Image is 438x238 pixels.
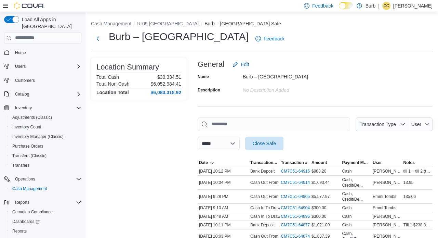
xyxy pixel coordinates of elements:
[281,168,316,174] a: CM7C51-64916External link
[12,198,32,206] button: Reports
[373,160,382,165] span: User
[342,222,352,228] div: Cash
[15,176,35,182] span: Operations
[12,186,47,191] span: Cash Management
[12,175,81,183] span: Operations
[7,217,84,226] a: Dashboards
[253,140,276,147] span: Close Safe
[12,62,81,71] span: Users
[312,2,333,9] span: Feedback
[342,160,370,165] span: Payment Methods
[198,221,249,229] div: [DATE] 10:11 PM
[12,90,81,98] span: Catalog
[378,2,380,10] p: |
[109,30,249,43] h1: Burb – [GEOGRAPHIC_DATA]
[204,21,281,26] button: Burb – [GEOGRAPHIC_DATA] Safe
[411,122,422,127] span: User
[15,64,26,69] span: Users
[250,160,278,165] span: Transaction Type
[403,168,432,174] span: till 1 + till 2 (tips = 149.01)
[91,32,105,46] button: Next
[10,227,81,235] span: Reports
[150,81,181,87] p: $6,052,984.41
[243,85,334,93] div: No Description added
[198,204,249,212] div: [DATE] 9:10 AM
[7,151,84,161] button: Transfers (Classic)
[250,222,275,228] p: Bank Deposit
[1,62,84,71] button: Users
[10,217,42,226] a: Dashboards
[12,104,35,112] button: Inventory
[198,87,220,93] label: Description
[7,207,84,217] button: Canadian Compliance
[198,192,249,201] div: [DATE] 9:28 PM
[342,214,352,219] div: Cash
[7,226,84,236] button: Reports
[10,123,81,131] span: Inventory Count
[198,117,350,131] input: This is a search bar. As you type, the results lower in the page will automatically filter.
[198,167,249,175] div: [DATE] 10:12 PM
[15,105,32,111] span: Inventory
[10,142,81,150] span: Purchase Orders
[10,208,55,216] a: Canadian Compliance
[250,214,305,219] p: Cash In To Drawer (Drawer 2)
[342,205,352,211] div: Cash
[10,113,81,122] span: Adjustments (Classic)
[359,122,396,127] span: Transaction Type
[281,160,307,165] span: Transaction #
[96,81,130,87] h6: Total Non-Cash
[281,180,316,185] a: CM7C51-64914External link
[281,214,316,219] a: CM7C51-64895External link
[10,133,81,141] span: Inventory Manager (Classic)
[198,60,224,68] h3: General
[10,113,55,122] a: Adjustments (Classic)
[373,222,401,228] span: [PERSON_NAME]
[402,159,433,167] button: Notes
[342,168,352,174] div: Cash
[7,132,84,141] button: Inventory Manager (Classic)
[382,2,390,10] div: Cooper Carbert
[198,74,209,79] label: Name
[12,48,81,57] span: Home
[373,180,401,185] span: [PERSON_NAME]
[281,222,316,228] a: CM7C51-64877External link
[198,212,249,221] div: [DATE] 8:48 AM
[10,185,50,193] a: Cash Management
[250,205,305,211] p: Cash In To Drawer (Drawer 1)
[311,214,326,219] span: $300.00
[12,115,52,120] span: Adjustments (Classic)
[15,91,29,97] span: Catalog
[91,20,433,28] nav: An example of EuiBreadcrumbs
[12,175,38,183] button: Operations
[403,180,414,185] span: 13.95
[264,35,284,42] span: Feedback
[10,185,81,193] span: Cash Management
[1,89,84,99] button: Catalog
[10,217,81,226] span: Dashboards
[7,184,84,193] button: Cash Management
[10,161,32,170] a: Transfers
[15,50,26,55] span: Home
[393,2,433,10] p: [PERSON_NAME]
[12,124,41,130] span: Inventory Count
[14,2,44,9] img: Cova
[250,180,313,185] p: Cash Out From Drawer (Drawer 1)
[15,78,35,83] span: Customers
[96,74,119,80] h6: Total Cash
[373,214,401,219] span: [PERSON_NAME]
[1,48,84,58] button: Home
[10,152,81,160] span: Transfers (Classic)
[281,205,316,211] a: CM7C51-64904External link
[10,142,46,150] a: Purchase Orders
[310,159,341,167] button: Amount
[230,58,252,71] button: Edit
[7,113,84,122] button: Adjustments (Classic)
[373,194,396,199] span: Emmi Tombs
[12,49,29,57] a: Home
[198,159,249,167] button: Date
[96,90,129,95] h4: Location Total
[10,161,81,170] span: Transfers
[199,160,208,165] span: Date
[250,194,313,199] p: Cash Out From Drawer (Drawer 2)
